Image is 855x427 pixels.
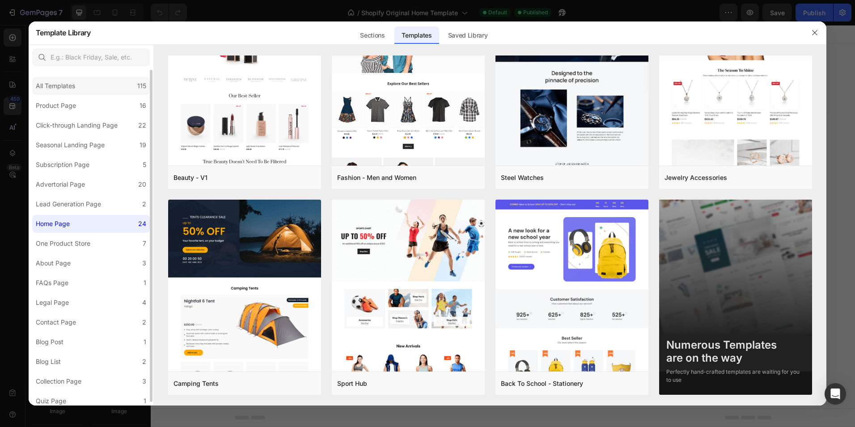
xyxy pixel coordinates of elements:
div: Blog List [36,356,61,367]
div: Generate layout [326,146,373,156]
span: Shopify section: hero [328,37,391,47]
span: then drag & drop elements [385,158,452,166]
div: Click-through Landing Page [36,120,118,131]
div: Numerous Templates are on the way [666,339,805,365]
div: Templates [394,26,439,44]
div: Fashion - Men and Women [337,172,416,183]
div: Quiz Page [36,396,66,406]
div: 20 [138,179,146,190]
div: Home Page [36,218,70,229]
div: Contact Page [36,317,76,328]
div: Perfectly hand-crafted templates are waiting for you to use [666,368,805,384]
div: 7 [143,238,146,249]
div: Seasonal Landing Page [36,140,105,150]
span: Add section [331,126,373,136]
div: 115 [137,81,146,91]
div: 1 [144,337,146,347]
div: FAQs Page [36,278,68,288]
div: Beauty - V1 [174,172,207,183]
div: Legal Page [36,297,69,308]
div: Advertorial Page [36,179,85,190]
div: 22 [138,120,146,131]
div: Product Page [36,100,76,111]
div: Choose templates [256,146,310,156]
div: 19 [140,140,146,150]
div: Sport Hub [337,378,367,389]
div: 4 [142,297,146,308]
div: Steel Watches [501,172,544,183]
input: E.g.: Black Friday, Sale, etc. [32,48,150,66]
div: All Templates [36,81,75,91]
div: Lead Generation Page [36,199,101,209]
div: Subscription Page [36,159,89,170]
div: Back To School - Stationery [501,378,583,389]
div: 2 [142,317,146,328]
div: 2 [142,356,146,367]
div: 1 [144,396,146,406]
div: 5 [143,159,146,170]
div: 3 [142,258,146,269]
span: inspired by CRO experts [252,158,313,166]
span: Shopify section: product-list [317,84,402,95]
div: About Page [36,258,71,269]
div: 16 [140,100,146,111]
div: Sections [353,26,392,44]
h2: Template Library [36,21,91,44]
span: from URL or image [325,158,373,166]
div: 2 [142,199,146,209]
div: Add blank section [392,146,446,156]
div: 1 [144,278,146,288]
div: Open Intercom Messenger [825,383,846,405]
div: 3 [142,376,146,387]
div: Collection Page [36,376,81,387]
div: Saved Library [441,26,495,44]
div: Jewelry Accessories [665,172,727,183]
div: One Product Store [36,238,90,249]
div: 24 [138,218,146,229]
div: Camping Tents [174,378,219,389]
div: Blog Post [36,337,63,347]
